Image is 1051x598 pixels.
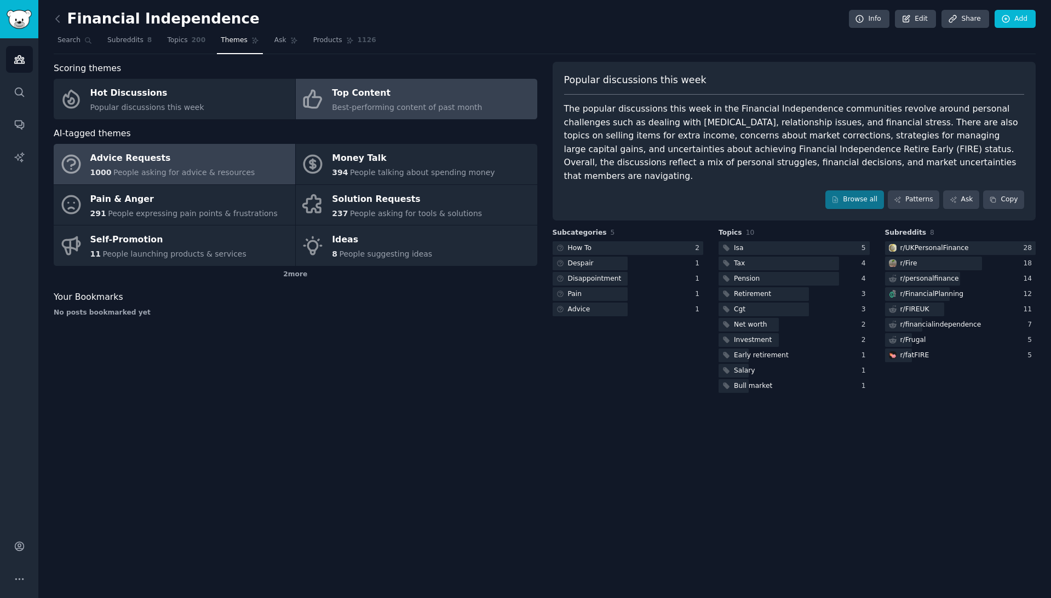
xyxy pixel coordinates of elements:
div: 3 [862,305,870,315]
span: 394 [332,168,348,177]
a: Subreddits8 [104,32,156,54]
span: 8 [147,36,152,45]
div: 12 [1023,289,1036,299]
a: Info [849,10,889,28]
a: Firer/Fire18 [885,257,1036,270]
a: Hot DiscussionsPopular discussions this week [54,79,295,119]
a: Ask [943,190,979,209]
div: 1 [695,274,703,284]
a: Advice1 [553,303,704,316]
div: Disappointment [568,274,622,284]
span: People talking about spending money [350,168,495,177]
span: Ask [274,36,286,45]
div: 7 [1027,320,1036,330]
a: Pain1 [553,287,704,301]
a: Tax4 [719,257,870,270]
div: Advice Requests [90,150,255,167]
span: 8 [332,249,337,258]
a: Top ContentBest-performing content of past month [296,79,537,119]
a: UKPersonalFinancer/UKPersonalFinance28 [885,241,1036,255]
span: AI-tagged themes [54,127,131,141]
a: Products1126 [309,32,380,54]
div: 3 [862,289,870,299]
span: 237 [332,209,348,218]
a: Ask [271,32,302,54]
span: 1000 [90,168,112,177]
a: Salary1 [719,364,870,378]
div: r/ FinancialPlanning [900,289,964,299]
a: fatFIREr/fatFIRE5 [885,349,1036,362]
div: Isa [734,243,744,253]
a: Topics200 [163,32,209,54]
a: Share [941,10,989,28]
a: Self-Promotion11People launching products & services [54,225,295,266]
div: Pain [568,289,582,299]
a: Pension4 [719,272,870,286]
div: r/ personalfinance [900,274,959,284]
span: People asking for advice & resources [113,168,255,177]
span: Subreddits [107,36,143,45]
div: r/ UKPersonalFinance [900,243,969,253]
a: Ideas8People suggesting ideas [296,225,537,266]
a: Despair1 [553,257,704,270]
span: 291 [90,209,106,218]
span: Search [58,36,81,45]
a: Patterns [888,190,939,209]
span: Your Bookmarks [54,291,123,304]
div: 1 [862,351,870,361]
div: Money Talk [332,150,495,167]
div: Advice [568,305,590,315]
img: FinancialPlanning [889,290,897,298]
button: Copy [983,190,1024,209]
div: Self-Promotion [90,231,246,249]
div: How To [568,243,592,253]
div: 1 [695,259,703,269]
span: 10 [746,229,755,236]
div: No posts bookmarked yet [54,308,537,318]
h2: Financial Independence [54,10,260,28]
div: r/ financialindependence [900,320,981,330]
span: People asking for tools & solutions [350,209,482,218]
span: Topics [719,228,742,238]
div: Solution Requests [332,190,482,208]
div: 4 [862,274,870,284]
a: Isa5 [719,241,870,255]
a: Add [995,10,1036,28]
img: Fire [889,259,897,267]
a: Advice Requests1000People asking for advice & resources [54,144,295,184]
span: 5 [611,229,615,236]
a: Investment2 [719,333,870,347]
div: Bull market [734,381,772,391]
div: Tax [734,259,745,269]
span: 11 [90,249,101,258]
span: 1126 [358,36,376,45]
a: Browse all [825,190,884,209]
div: 2 [862,320,870,330]
div: 18 [1023,259,1036,269]
a: Search [54,32,96,54]
a: Net worth2 [719,318,870,332]
a: Bull market1 [719,379,870,393]
div: Early retirement [734,351,789,361]
a: r/financialindependence7 [885,318,1036,332]
a: Retirement3 [719,287,870,301]
span: Subreddits [885,228,927,238]
div: Retirement [734,289,771,299]
div: 14 [1023,274,1036,284]
span: Popular discussions this week [90,103,204,112]
div: r/ FIREUK [900,305,929,315]
a: Disappointment1 [553,272,704,286]
div: 2 [695,243,703,253]
div: r/ Fire [900,259,917,269]
div: 1 [862,381,870,391]
span: Topics [167,36,187,45]
img: GummySearch logo [7,10,32,29]
span: Popular discussions this week [564,73,707,87]
div: Top Content [332,85,482,102]
div: 28 [1023,243,1036,253]
div: 5 [1027,335,1036,345]
span: People launching products & services [102,249,246,258]
div: 5 [862,243,870,253]
div: Cgt [734,305,745,315]
span: Best-performing content of past month [332,103,482,112]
